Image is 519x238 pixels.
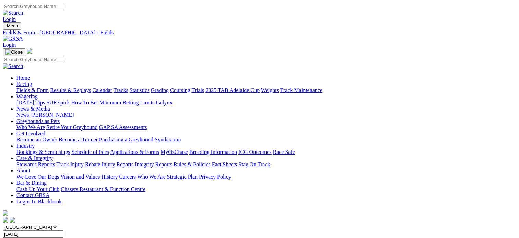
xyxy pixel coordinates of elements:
a: Fields & Form - [GEOGRAPHIC_DATA] - Fields [3,30,516,36]
a: Coursing [170,87,190,93]
a: Strategic Plan [167,174,198,180]
a: Applications & Forms [110,149,159,155]
a: MyOzChase [161,149,188,155]
a: Become a Trainer [59,137,98,143]
div: Industry [16,149,516,155]
a: Greyhounds as Pets [16,118,60,124]
button: Toggle navigation [3,48,25,56]
div: Get Involved [16,137,516,143]
a: Login To Blackbook [16,199,62,204]
a: Tracks [114,87,128,93]
div: Bar & Dining [16,186,516,192]
a: Contact GRSA [16,192,49,198]
a: GAP SA Assessments [99,124,147,130]
a: Retire Your Greyhound [46,124,98,130]
a: Results & Replays [50,87,91,93]
a: Who We Are [137,174,166,180]
div: Racing [16,87,516,93]
a: Track Injury Rebate [56,161,100,167]
a: Minimum Betting Limits [99,100,154,105]
a: ICG Outcomes [238,149,271,155]
div: About [16,174,516,180]
a: Racing [16,81,32,87]
a: 2025 TAB Adelaide Cup [205,87,260,93]
a: [PERSON_NAME] [30,112,74,118]
img: logo-grsa-white.png [3,210,8,216]
span: Menu [7,23,18,29]
a: Industry [16,143,35,149]
a: Stewards Reports [16,161,55,167]
a: History [101,174,118,180]
input: Search [3,3,63,10]
a: Integrity Reports [135,161,172,167]
a: Purchasing a Greyhound [99,137,153,143]
a: Care & Integrity [16,155,53,161]
img: twitter.svg [10,217,15,223]
img: Search [3,10,23,16]
a: Login [3,42,16,48]
a: Trials [191,87,204,93]
a: Race Safe [273,149,295,155]
a: Calendar [92,87,112,93]
a: Privacy Policy [199,174,231,180]
div: Wagering [16,100,516,106]
a: Cash Up Your Club [16,186,59,192]
a: Get Involved [16,131,45,136]
a: Become an Owner [16,137,57,143]
a: Syndication [155,137,181,143]
img: GRSA [3,36,23,42]
a: Stay On Track [238,161,270,167]
a: Fields & Form [16,87,49,93]
input: Search [3,56,63,63]
a: Weights [261,87,279,93]
img: facebook.svg [3,217,8,223]
a: Statistics [130,87,150,93]
a: Careers [119,174,136,180]
a: Breeding Information [189,149,237,155]
a: Bar & Dining [16,180,47,186]
a: SUREpick [46,100,70,105]
img: Close [5,49,23,55]
img: logo-grsa-white.png [27,48,32,54]
a: Injury Reports [102,161,133,167]
div: News & Media [16,112,516,118]
a: Login [3,16,16,22]
a: How To Bet [71,100,98,105]
a: Who We Are [16,124,45,130]
a: [DATE] Tips [16,100,45,105]
a: We Love Our Dogs [16,174,59,180]
a: Chasers Restaurant & Function Centre [61,186,145,192]
a: Vision and Values [60,174,100,180]
img: Search [3,63,23,69]
a: About [16,168,30,173]
a: Grading [151,87,169,93]
a: Home [16,75,30,81]
a: Wagering [16,93,38,99]
a: Fact Sheets [212,161,237,167]
a: Isolynx [156,100,172,105]
div: Care & Integrity [16,161,516,168]
button: Toggle navigation [3,22,21,30]
a: News & Media [16,106,50,112]
a: Schedule of Fees [71,149,109,155]
div: Greyhounds as Pets [16,124,516,131]
a: Rules & Policies [174,161,211,167]
a: Track Maintenance [280,87,322,93]
input: Select date [3,230,63,238]
a: News [16,112,29,118]
a: Bookings & Scratchings [16,149,70,155]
